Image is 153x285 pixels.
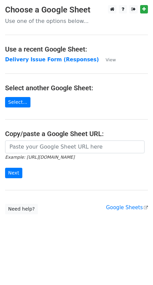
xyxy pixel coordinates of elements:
a: View [99,57,116,63]
a: Need help? [5,204,38,214]
input: Paste your Google Sheet URL here [5,140,145,153]
a: Google Sheets [106,204,148,211]
h3: Choose a Google Sheet [5,5,148,15]
h4: Use a recent Google Sheet: [5,45,148,53]
a: Select... [5,97,30,107]
h4: Select another Google Sheet: [5,84,148,92]
small: View [106,57,116,62]
input: Next [5,168,22,178]
p: Use one of the options below... [5,18,148,25]
small: Example: [URL][DOMAIN_NAME] [5,155,74,160]
a: Delivery Issue Form (Responses) [5,57,99,63]
h4: Copy/paste a Google Sheet URL: [5,130,148,138]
